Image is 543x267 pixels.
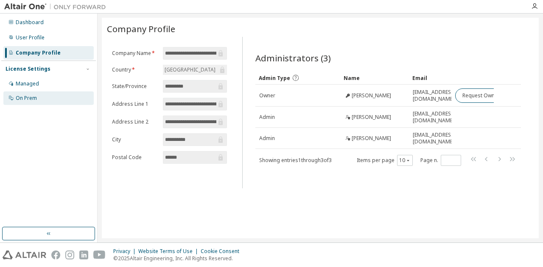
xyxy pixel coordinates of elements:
div: [GEOGRAPHIC_DATA] [163,65,217,74]
span: [PERSON_NAME] [352,135,391,142]
label: State/Province [112,83,158,90]
button: Request Owner Change [455,88,527,103]
span: [EMAIL_ADDRESS][DOMAIN_NAME] [413,132,456,145]
span: [EMAIL_ADDRESS][DOMAIN_NAME] [413,89,456,102]
img: linkedin.svg [79,250,88,259]
label: Postal Code [112,154,158,161]
img: altair_logo.svg [3,250,46,259]
label: Country [112,66,158,73]
label: Address Line 1 [112,101,158,107]
p: © 2025 Altair Engineering, Inc. All Rights Reserved. [113,255,244,262]
div: Company Profile [16,50,61,56]
span: Company Profile [107,23,175,35]
div: Managed [16,80,39,87]
span: Admin [259,114,275,121]
label: City [112,136,158,143]
div: User Profile [16,34,45,41]
span: [PERSON_NAME] [352,114,391,121]
div: Cookie Consent [201,248,244,255]
img: Altair One [4,3,110,11]
label: Address Line 2 [112,118,158,125]
span: Administrators (3) [255,52,331,64]
span: Items per page [357,155,413,166]
span: [PERSON_NAME] [352,92,391,99]
div: On Prem [16,95,37,102]
img: facebook.svg [51,250,60,259]
img: youtube.svg [93,250,106,259]
div: Dashboard [16,19,44,26]
label: Company Name [112,50,158,57]
div: Email [412,71,448,85]
div: License Settings [6,66,50,72]
span: Owner [259,92,275,99]
span: Showing entries 1 through 3 of 3 [259,157,332,164]
span: [EMAIL_ADDRESS][DOMAIN_NAME] [413,110,456,124]
span: Page n. [420,155,461,166]
div: Privacy [113,248,138,255]
button: 10 [399,157,411,164]
img: instagram.svg [65,250,74,259]
span: Admin [259,135,275,142]
span: Admin Type [259,74,290,82]
div: Name [344,71,406,85]
div: [GEOGRAPHIC_DATA] [163,65,227,75]
div: Website Terms of Use [138,248,201,255]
